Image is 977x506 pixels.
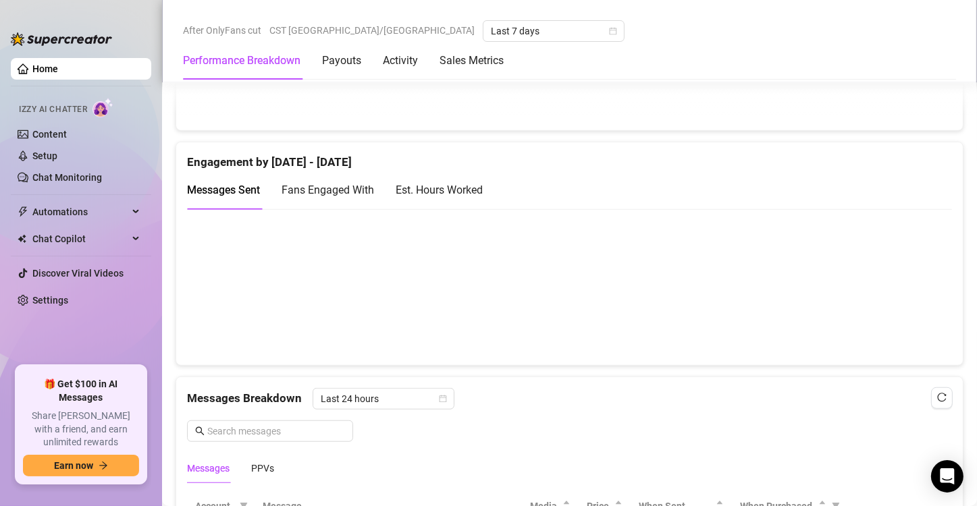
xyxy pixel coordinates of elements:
[207,424,345,439] input: Search messages
[269,20,475,40] span: CST [GEOGRAPHIC_DATA]/[GEOGRAPHIC_DATA]
[187,461,230,476] div: Messages
[183,53,300,69] div: Performance Breakdown
[439,395,447,403] span: calendar
[187,184,260,196] span: Messages Sent
[23,378,139,404] span: 🎁 Get $100 in AI Messages
[23,455,139,476] button: Earn nowarrow-right
[491,21,616,41] span: Last 7 days
[931,460,963,493] div: Open Intercom Messenger
[187,142,952,171] div: Engagement by [DATE] - [DATE]
[32,129,67,140] a: Content
[11,32,112,46] img: logo-BBDzfeDw.svg
[23,410,139,449] span: Share [PERSON_NAME] with a friend, and earn unlimited rewards
[32,150,57,161] a: Setup
[440,53,504,69] div: Sales Metrics
[18,234,26,244] img: Chat Copilot
[32,295,68,306] a: Settings
[282,184,374,196] span: Fans Engaged With
[32,228,128,250] span: Chat Copilot
[251,461,274,476] div: PPVs
[321,389,446,409] span: Last 24 hours
[322,53,361,69] div: Payouts
[195,426,205,436] span: search
[937,393,947,402] span: reload
[18,206,28,217] span: thunderbolt
[32,172,102,183] a: Chat Monitoring
[54,460,93,471] span: Earn now
[187,388,952,410] div: Messages Breakdown
[609,27,617,35] span: calendar
[32,201,128,223] span: Automations
[396,181,483,198] div: Est. Hours Worked
[32,268,124,279] a: Discover Viral Videos
[183,20,261,40] span: After OnlyFans cut
[19,103,87,116] span: Izzy AI Chatter
[93,98,113,117] img: AI Chatter
[383,53,418,69] div: Activity
[32,63,58,74] a: Home
[99,461,108,470] span: arrow-right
